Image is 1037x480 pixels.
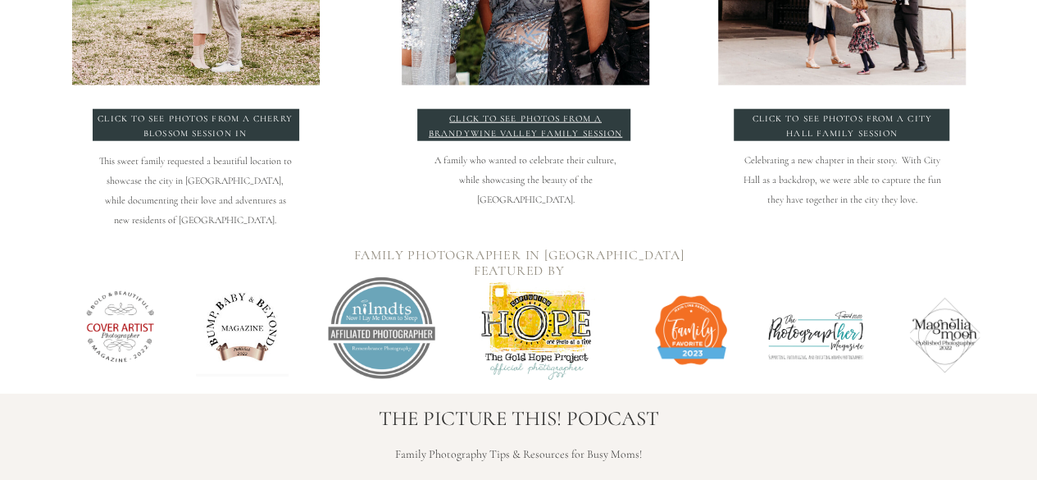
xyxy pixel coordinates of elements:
a: click to see photos from a Cherry blossom session in [GEOGRAPHIC_DATA] [97,112,294,141]
a: click to see photos from a City hall family session [744,112,941,136]
h2: the picture this! podcast [304,409,735,450]
p: This sweet family requested a beautiful location to showcase the city in [GEOGRAPHIC_DATA], while... [97,151,294,229]
a: click to see photos from a Brandywine Valley Family Session [427,112,625,136]
h3: Family Photographer In [GEOGRAPHIC_DATA] featured by [319,248,720,263]
p: A family who wanted to celebrate their culture, while showcasing the beauty of the [GEOGRAPHIC_DA... [427,150,625,228]
p: Celebrating a new chapter in their story. With City Hall as a backdrop, we were able to capture t... [744,150,941,228]
p: Family Photography Tips & Resources for Busy Moms! [251,443,787,470]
